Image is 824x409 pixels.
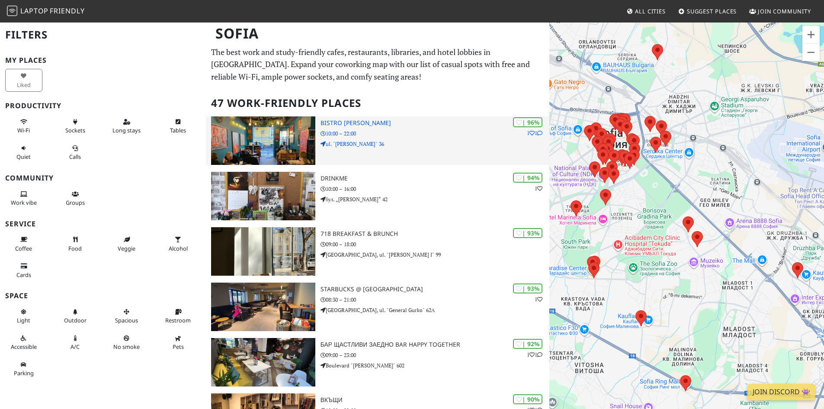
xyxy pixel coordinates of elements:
button: Sockets [57,115,94,138]
span: Veggie [118,245,135,252]
span: Parking [14,369,34,377]
p: бул. „[PERSON_NAME]“ 42 [321,195,549,203]
span: Spacious [115,316,138,324]
div: | 93% [513,283,542,293]
h3: Бар Щастливи Заедно Bar Happy Together [321,341,549,348]
div: | 92% [513,339,542,349]
p: 1 1 [527,129,542,137]
div: | 90% [513,394,542,404]
span: Credit cards [16,271,31,279]
button: Alcohol [160,232,197,255]
button: Coffee [5,232,42,255]
span: Power sockets [65,126,85,134]
button: Restroom [160,305,197,328]
button: Light [5,305,42,328]
button: Wi-Fi [5,115,42,138]
button: Veggie [108,232,145,255]
span: Accessible [11,343,37,351]
p: 1 [535,295,542,303]
button: Outdoor [57,305,94,328]
a: Suggest Places [675,3,741,19]
p: The best work and study-friendly cafes, restaurants, libraries, and hotel lobbies in [GEOGRAPHIC_... [211,46,544,83]
span: People working [11,199,37,206]
span: Work-friendly tables [170,126,186,134]
span: Friendly [50,6,84,16]
span: All Cities [635,7,666,15]
button: Parking [5,357,42,380]
div: | 94% [513,173,542,183]
h3: My Places [5,56,201,64]
button: Zoom out [802,44,820,61]
span: Smoke free [113,343,140,351]
p: 1 1 [527,351,542,359]
h3: DrinkMe [321,175,549,182]
span: Alcohol [169,245,188,252]
button: Tables [160,115,197,138]
button: Pets [160,331,197,354]
button: Cards [5,259,42,282]
div: | 93% [513,228,542,238]
span: Stable Wi-Fi [17,126,30,134]
img: DrinkMe [211,172,315,220]
span: Long stays [112,126,141,134]
a: Bistro Montanari | 96% 11 Bistro [PERSON_NAME] 10:00 – 22:00 ul. "[PERSON_NAME]" 36 [206,116,549,165]
h3: Service [5,220,201,228]
span: Join Community [758,7,811,15]
p: 10:00 – 16:00 [321,185,549,193]
p: [GEOGRAPHIC_DATA], ul. "[PERSON_NAME] I" 99 [321,251,549,259]
p: [GEOGRAPHIC_DATA], ul. "General Gurko" 62А [321,306,549,314]
span: Pet friendly [173,343,184,351]
h2: Filters [5,22,201,48]
p: Boulevard "[PERSON_NAME]" 602 [321,361,549,370]
h1: Sofia [208,22,548,45]
button: Work vibe [5,187,42,210]
span: Group tables [66,199,85,206]
button: Food [57,232,94,255]
h3: Productivity [5,102,201,110]
span: Air conditioned [71,343,80,351]
a: 718 Breakfast & Brunch | 93% 718 Breakfast & Brunch 09:00 – 18:00 [GEOGRAPHIC_DATA], ul. "[PERSON... [206,227,549,276]
button: A/C [57,331,94,354]
a: Join Community [746,3,814,19]
button: Groups [57,187,94,210]
h2: 47 Work-Friendly Places [211,90,544,116]
img: Bistro Montanari [211,116,315,165]
img: Бар Щастливи Заедно Bar Happy Together [211,338,315,386]
a: DrinkMe | 94% 1 DrinkMe 10:00 – 16:00 бул. „[PERSON_NAME]“ 42 [206,172,549,220]
h3: Space [5,292,201,300]
p: 09:00 – 18:00 [321,240,549,248]
span: Laptop [20,6,48,16]
span: Suggest Places [687,7,737,15]
p: 09:00 – 23:00 [321,351,549,359]
button: Accessible [5,331,42,354]
a: Starbucks @ Sofia Center | 93% 1 Starbucks @ [GEOGRAPHIC_DATA] 08:30 – 21:00 [GEOGRAPHIC_DATA], u... [206,283,549,331]
span: Quiet [16,153,31,161]
h3: Bistro [PERSON_NAME] [321,119,549,127]
button: Long stays [108,115,145,138]
div: | 96% [513,117,542,127]
p: ul. "[PERSON_NAME]" 36 [321,140,549,148]
button: Quiet [5,141,42,164]
span: Restroom [165,316,191,324]
button: Calls [57,141,94,164]
span: Natural light [17,316,30,324]
h3: Community [5,174,201,182]
span: Outdoor area [64,316,87,324]
a: Бар Щастливи Заедно Bar Happy Together | 92% 11 Бар Щастливи Заедно Bar Happy Together 09:00 – 23... [206,338,549,386]
h3: Вкъщи [321,396,549,404]
img: Starbucks @ Sofia Center [211,283,315,331]
h3: Starbucks @ [GEOGRAPHIC_DATA] [321,286,549,293]
button: Spacious [108,305,145,328]
p: 1 [535,184,542,193]
p: 08:30 – 21:00 [321,296,549,304]
button: No smoke [108,331,145,354]
img: LaptopFriendly [7,6,17,16]
a: LaptopFriendly LaptopFriendly [7,4,85,19]
span: Video/audio calls [69,153,81,161]
span: Coffee [15,245,32,252]
h3: 718 Breakfast & Brunch [321,230,549,238]
img: 718 Breakfast & Brunch [211,227,315,276]
span: Food [68,245,82,252]
button: Zoom in [802,26,820,43]
p: 10:00 – 22:00 [321,129,549,138]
